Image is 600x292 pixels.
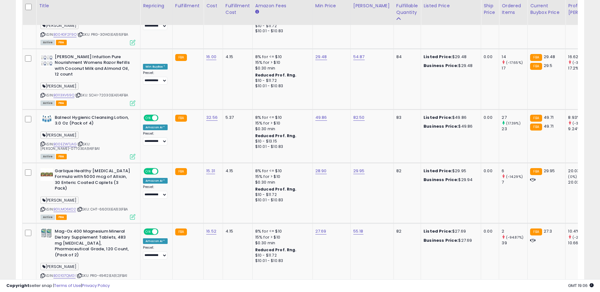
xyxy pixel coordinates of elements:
a: B00EZWTJAG [53,142,77,147]
div: Ordered Items [502,3,525,16]
div: [PERSON_NAME] [353,3,391,9]
div: $49.86 [424,124,476,129]
span: 27.3 [544,228,552,234]
small: FBA [530,124,542,131]
span: 29.48 [544,54,555,60]
small: FBA [175,168,187,175]
small: (-17.65%) [506,60,523,65]
b: Reduced Prof. Rng. [255,72,297,78]
div: 4.15 [226,228,248,234]
span: FBA [56,100,67,106]
div: $10 - $11.72 [255,78,308,83]
div: Preset: [143,131,168,146]
small: FBA [530,228,542,235]
b: Reduced Prof. Rng. [255,133,297,138]
span: All listings currently available for purchase on Amazon [40,154,55,159]
div: $27.69 [424,228,476,234]
div: 14 [502,54,527,60]
small: FBA [175,54,187,61]
span: | SKU: PRG-30140|EA|1|6|FBA [77,32,128,37]
small: FBA [530,168,542,175]
div: 84 [396,54,416,60]
span: [PERSON_NAME] [40,263,78,270]
div: 15% for > $10 [255,234,308,240]
small: FBA [530,63,542,70]
div: 0.00 [484,115,494,120]
div: Fulfillment Cost [226,3,250,16]
span: ON [144,168,152,174]
div: $0.30 min [255,65,308,71]
b: Listed Price: [424,114,452,120]
small: FBA [175,228,187,235]
div: $0.30 min [255,179,308,185]
b: Business Price: [424,63,458,69]
div: Title [39,3,138,9]
b: Reduced Prof. Rng. [255,186,297,192]
b: Listed Price: [424,54,452,60]
div: 2 [502,228,527,234]
div: 7 [502,179,527,185]
div: $10 - $11.72 [255,192,308,198]
div: 8% for <= $10 [255,168,308,174]
div: $0.30 min [255,126,308,132]
span: 49.71 [544,123,554,129]
div: $10.01 - $10.83 [255,144,308,149]
div: seller snap | | [6,283,110,289]
a: Privacy Policy [82,283,110,289]
b: Business Price: [424,123,458,129]
span: 49.71 [544,114,554,120]
a: 29.48 [315,54,327,60]
span: FBA [56,154,67,159]
small: (-3.35%) [572,121,588,126]
div: Amazon Fees [255,3,310,9]
div: 6 [502,168,527,174]
div: Fulfillable Quantity [396,3,418,16]
a: B0113XV69Q [53,93,74,98]
div: Preset: [143,71,168,85]
span: 2025-08-12 19:06 GMT [568,283,594,289]
div: Win BuyBox * [143,64,168,70]
span: All listings currently available for purchase on Amazon [40,215,55,220]
div: Cost [206,3,220,9]
span: [PERSON_NAME] [40,131,78,139]
b: Listed Price: [424,168,452,174]
div: ASIN: [40,115,135,159]
span: [PERSON_NAME] [40,82,78,90]
a: 82.50 [353,114,365,121]
img: 51X+csnJ2oL._SL40_.jpg [40,228,53,238]
div: Fulfillment [175,3,201,9]
div: 4.15 [226,168,248,174]
span: [PERSON_NAME] [40,197,78,204]
b: Mag-Ox 400 Magnesium Mineral Dietary Supplement Tablets, 483 mg [MEDICAL_DATA], Pharmaceutical Gr... [55,228,132,259]
div: Min Price [315,3,348,9]
a: 55.18 [353,228,363,234]
span: ON [144,229,152,234]
div: 8% for <= $10 [255,115,308,120]
div: Amazon AI * [143,178,168,184]
div: Preset: [143,185,168,199]
div: 0.00 [484,168,494,174]
a: B001G7QM0I [53,273,76,278]
div: 15% for > $10 [255,174,308,179]
small: (-2.44%) [572,235,588,240]
div: $10.01 - $10.83 [255,28,308,34]
div: $10 - $11.72 [255,253,308,258]
div: ASIN: [40,168,135,219]
small: (0%) [568,174,577,179]
div: Current Buybox Price [530,3,563,16]
b: Reduced Prof. Rng. [255,247,297,252]
div: 15% for > $10 [255,60,308,65]
small: (-3.37%) [572,60,588,65]
img: 51D3Lf7o67L._SL40_.jpg [40,54,53,67]
b: Business Price: [424,237,458,243]
b: [PERSON_NAME] Intuition Pure Nourishment Womens Razor Refills with Coconut Milk and Almond Oil, 1... [55,54,132,79]
b: Garlique Healthy [MEDICAL_DATA] Formula with 5000 mcg of Allicin, 30 Enteric Coated Caplets (3 Pack) [55,168,132,193]
div: Listed Price [424,3,478,9]
div: 83 [396,115,416,120]
small: (-94.87%) [506,235,523,240]
small: (-14.29%) [506,174,523,179]
div: 5.37 [226,115,248,120]
div: Ship Price [484,3,496,16]
div: $49.86 [424,115,476,120]
span: 29.5 [544,63,553,69]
